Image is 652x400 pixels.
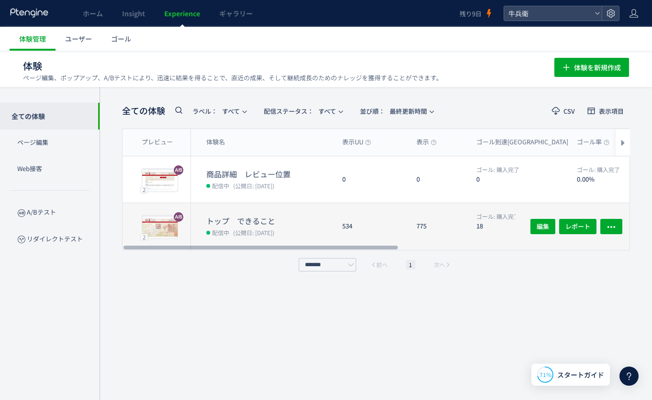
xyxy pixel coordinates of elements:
span: レポート [565,219,590,234]
button: 次へ [431,260,454,270]
span: ホーム [83,9,103,18]
div: 2 [140,234,148,240]
div: 775 [409,203,469,250]
span: 配信中 [212,227,229,237]
span: Experience [164,9,200,18]
span: 並び順： [360,107,385,116]
span: 購入完了 [476,165,519,173]
span: 牛兵衛 [506,6,591,21]
dt: 0 [476,174,569,184]
span: 配信中 [212,181,229,190]
button: ラベル：すべて [186,103,252,119]
span: ゴール [111,34,131,43]
span: スタートガイド [557,370,604,380]
span: 編集 [537,219,549,234]
button: 表示項目 [581,103,630,119]
dt: 18 [476,221,569,230]
span: ゴール到達[GEOGRAPHIC_DATA] [476,138,576,147]
span: 体験管理 [19,34,46,43]
dt: トップ できること [206,216,335,227]
span: 71% [540,370,551,378]
span: すべて [192,103,240,119]
li: 1 [406,260,416,270]
div: 0 [335,156,409,203]
span: (公開日: [DATE]) [233,228,274,237]
button: 体験を新規作成 [554,58,629,77]
button: 並び順：最終更新時間 [354,103,439,119]
button: 編集 [530,219,555,234]
span: 次へ [434,260,445,270]
span: 全ての体験 [122,105,165,117]
span: (公開日: [DATE]) [233,182,274,190]
span: CSV [563,108,575,114]
span: 表示UU [342,138,371,147]
button: レポート [559,219,596,234]
span: ユーザー [65,34,92,43]
span: 最終更新時間 [360,103,427,119]
button: 配信ステータス​：すべて [258,103,348,119]
span: ゴール率 [577,138,609,147]
span: 体験を新規作成 [574,58,621,77]
span: 体験名 [206,138,225,147]
div: 2 [140,186,148,193]
span: Insight [122,9,145,18]
span: すべて [264,103,336,119]
div: 534 [335,203,409,250]
dt: 商品詳細 レビュー位置 [206,169,335,180]
img: 56e0f0e2c75a5f88bd89c2246a158a9b1755302710427.jpeg [142,216,178,238]
div: 0 [409,156,469,203]
img: 2061f2c3d5d9afc51b1b643c08a247b81755664664284.jpeg [142,170,178,192]
span: 購入完了 [476,212,519,220]
span: 表示項目 [599,108,624,114]
p: ページ編集、ポップアップ、A/Bテストにより、迅速に結果を得ることで、直近の成果、そして継続成長のためのナレッジを獲得することができます。 [23,74,442,82]
h1: 体験 [23,59,533,73]
span: プレビュー [142,138,173,147]
button: CSV [546,103,581,119]
span: 配信ステータス​： [264,107,314,116]
div: pagination [296,258,456,271]
span: 残り9日 [460,9,482,18]
button: 前へ [368,260,391,270]
span: ラベル： [192,107,217,116]
span: 前へ [376,260,388,270]
span: ギャラリー [219,9,253,18]
span: 表示 [416,138,437,147]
